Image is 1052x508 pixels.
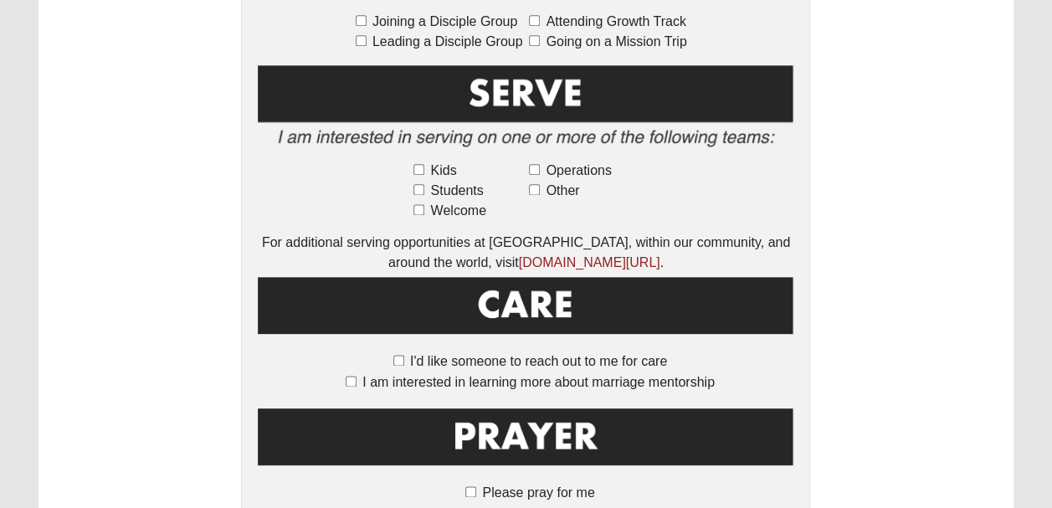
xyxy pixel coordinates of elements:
[430,181,483,201] span: Students
[413,204,424,215] input: Welcome
[465,486,476,497] input: Please pray for me
[546,32,686,52] span: Going on a Mission Trip
[258,62,793,158] img: Serve2.png
[258,404,793,480] img: Prayer.png
[372,32,523,52] span: Leading a Disciple Group
[546,161,611,181] span: Operations
[413,184,424,195] input: Students
[356,35,367,46] input: Leading a Disciple Group
[372,12,517,32] span: Joining a Disciple Group
[519,255,660,269] a: [DOMAIN_NAME][URL]
[529,164,540,175] input: Operations
[546,181,579,201] span: Other
[430,161,456,181] span: Kids
[529,15,540,26] input: Attending Growth Track
[410,354,667,368] span: I'd like someone to reach out to me for care
[346,376,357,387] input: I am interested in learning more about marriage mentorship
[546,12,685,32] span: Attending Growth Track
[393,355,404,366] input: I'd like someone to reach out to me for care
[258,273,793,348] img: Care.png
[413,164,424,175] input: Kids
[529,35,540,46] input: Going on a Mission Trip
[356,15,367,26] input: Joining a Disciple Group
[430,201,485,221] span: Welcome
[362,375,715,389] span: I am interested in learning more about marriage mentorship
[258,233,793,273] div: For additional serving opportunities at [GEOGRAPHIC_DATA], within our community, and around the w...
[529,184,540,195] input: Other
[482,485,594,500] span: Please pray for me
